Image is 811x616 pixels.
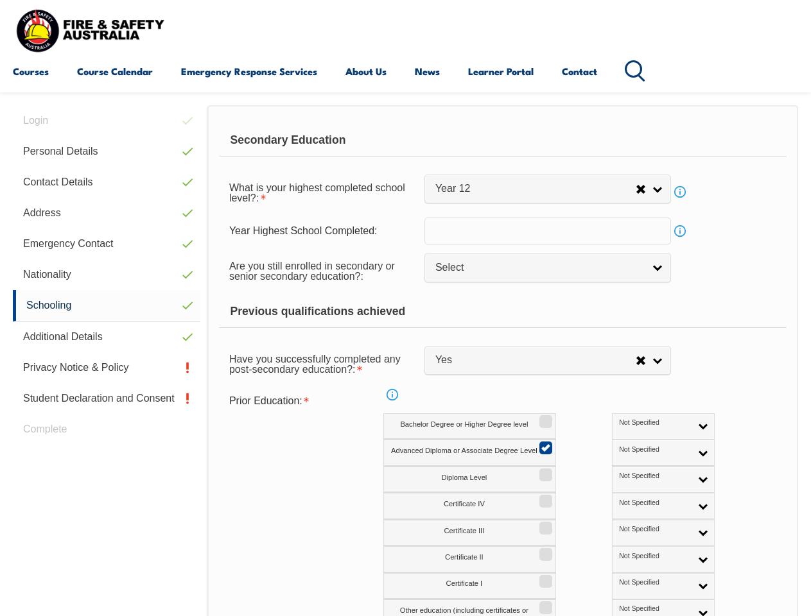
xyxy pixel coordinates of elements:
[219,389,424,413] div: Prior Education is required.
[219,296,787,328] div: Previous qualifications achieved
[345,56,387,87] a: About Us
[435,354,636,367] span: Yes
[619,472,690,481] span: Not Specified
[468,56,534,87] a: Learner Portal
[619,418,690,427] span: Not Specified
[383,546,556,572] label: Certificate II
[181,56,317,87] a: Emergency Response Services
[229,261,395,282] span: Are you still enrolled in secondary or senior secondary education?:
[77,56,153,87] a: Course Calendar
[383,386,401,404] a: Info
[383,440,556,466] label: Advanced Diploma or Associate Degree Level
[13,136,200,167] a: Personal Details
[383,573,556,599] label: Certificate I
[219,124,787,157] div: Secondary Education
[219,345,424,381] div: Have you successfully completed any post-secondary education? is required.
[383,493,556,519] label: Certificate IV
[13,321,200,352] a: Additional Details
[671,222,689,240] a: Info
[435,182,636,196] span: Year 12
[13,228,200,259] a: Emergency Contact
[13,259,200,290] a: Nationality
[13,383,200,414] a: Student Declaration and Consent
[619,499,690,508] span: Not Specified
[619,604,690,613] span: Not Specified
[435,261,643,275] span: Select
[619,445,690,454] span: Not Specified
[13,167,200,198] a: Contact Details
[13,198,200,228] a: Address
[229,354,401,375] span: Have you successfully completed any post-secondary education?:
[13,290,200,321] a: Schooling
[424,218,671,244] input: YYYY
[219,219,424,243] div: Year Highest School Completed:
[383,520,556,546] label: Certificate III
[619,525,690,534] span: Not Specified
[619,578,690,587] span: Not Specified
[383,413,556,440] label: Bachelor Degree or Higher Degree level
[415,56,440,87] a: News
[219,174,424,210] div: What is your highest completed school level? is required.
[13,56,49,87] a: Courses
[229,182,405,203] span: What is your highest completed school level?:
[13,352,200,383] a: Privacy Notice & Policy
[562,56,597,87] a: Contact
[383,466,556,493] label: Diploma Level
[619,552,690,561] span: Not Specified
[671,183,689,201] a: Info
